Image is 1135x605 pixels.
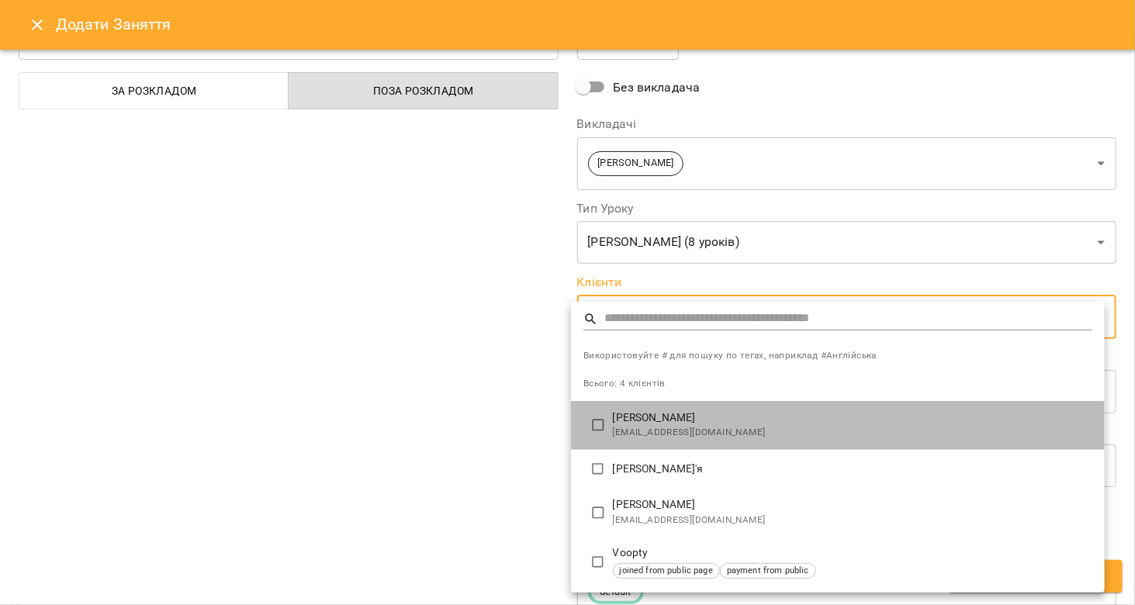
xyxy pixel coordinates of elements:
[613,545,1092,561] p: Voopty
[613,513,1092,528] span: [EMAIL_ADDRESS][DOMAIN_NAME]
[583,378,666,389] span: Всього: 4 клієнтів
[613,462,1092,477] p: [PERSON_NAME]'я
[613,425,1092,441] span: [EMAIL_ADDRESS][DOMAIN_NAME]
[613,497,1092,513] p: [PERSON_NAME]
[613,410,1092,426] p: [PERSON_NAME]
[583,348,1092,364] span: Використовуйте # для пошуку по тегах, наприклад #Англійська
[614,565,719,578] span: joined from public page
[721,565,815,578] span: payment from public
